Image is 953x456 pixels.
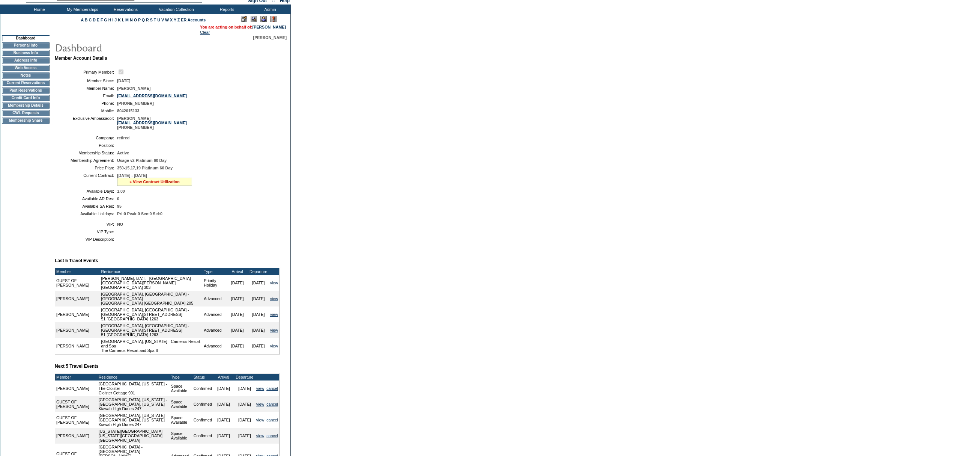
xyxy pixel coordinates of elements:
td: [DATE] [248,275,269,291]
td: Member [55,268,100,275]
td: VIP Description: [58,237,114,242]
td: Business Info [2,50,50,56]
span: [DATE] [117,79,130,83]
a: V [161,18,164,22]
td: Residence [100,268,203,275]
td: [GEOGRAPHIC_DATA], [US_STATE] - Carneros Resort and Spa The Carneros Resort and Spa 6 [100,338,203,354]
span: Usage v2 Platinum 60 Day [117,158,167,163]
td: [PERSON_NAME] [55,381,95,396]
a: [EMAIL_ADDRESS][DOMAIN_NAME] [117,94,187,98]
b: Last 5 Travel Events [55,258,98,263]
td: [PERSON_NAME] [55,428,95,444]
a: ER Accounts [181,18,206,22]
a: view [270,328,278,332]
span: NO [117,222,123,226]
td: CWL Requests [2,110,50,116]
span: 0 [117,196,119,201]
td: Space Available [170,381,192,396]
td: [PERSON_NAME] [55,322,100,338]
span: retired [117,136,129,140]
td: [GEOGRAPHIC_DATA], [US_STATE] - [GEOGRAPHIC_DATA], [US_STATE] Kiawah High Dunes 247 [98,412,170,428]
td: Type [170,374,192,381]
td: [DATE] [213,396,234,412]
td: Confirmed [192,428,213,444]
td: [DATE] [227,291,248,307]
td: Arrival [227,268,248,275]
img: Log Concern/Member Elevation [270,16,277,22]
b: Next 5 Travel Events [55,364,99,369]
td: [DATE] [234,381,255,396]
td: Type [203,268,227,275]
span: You are acting on behalf of: [200,25,286,29]
td: [DATE] [234,396,255,412]
td: [DATE] [227,338,248,354]
a: F [101,18,103,22]
td: [DATE] [248,338,269,354]
a: S [150,18,153,22]
td: Current Contract: [58,173,114,186]
td: Email: [58,94,114,98]
td: Available SA Res: [58,204,114,208]
a: R [146,18,149,22]
a: P [138,18,141,22]
a: O [134,18,137,22]
td: [GEOGRAPHIC_DATA], [US_STATE] - The Cloister Cloister Cottage 901 [98,381,170,396]
a: B [85,18,88,22]
td: Reservations [103,5,146,14]
td: Available AR Res: [58,196,114,201]
td: Membership Share [2,118,50,124]
a: view [270,296,278,301]
td: Company: [58,136,114,140]
td: [PERSON_NAME] [55,291,100,307]
td: Departure [234,374,255,381]
a: [EMAIL_ADDRESS][DOMAIN_NAME] [117,121,187,125]
td: Admin [248,5,291,14]
td: Member Name: [58,86,114,91]
td: [GEOGRAPHIC_DATA], [GEOGRAPHIC_DATA] - [GEOGRAPHIC_DATA] [GEOGRAPHIC_DATA] [GEOGRAPHIC_DATA] 205 [100,291,203,307]
td: Notes [2,72,50,79]
img: pgTtlDashboard.gif [54,40,204,55]
td: Confirmed [192,412,213,428]
td: Phone: [58,101,114,106]
td: Priority Holiday [203,275,227,291]
td: Personal Info [2,42,50,48]
td: GUEST OF [PERSON_NAME] [55,412,95,428]
td: Advanced [203,322,227,338]
td: Mobile: [58,109,114,113]
td: GUEST OF [PERSON_NAME] [55,275,100,291]
a: cancel [266,402,278,406]
a: J [114,18,117,22]
span: Active [117,151,129,155]
td: [DATE] [227,307,248,322]
td: [DATE] [213,428,234,444]
span: [PERSON_NAME] [253,35,287,40]
td: [GEOGRAPHIC_DATA], [US_STATE] - [GEOGRAPHIC_DATA], [US_STATE] Kiawah High Dunes 247 [98,396,170,412]
a: view [256,386,264,391]
td: Position: [58,143,114,148]
img: Impersonate [260,16,267,22]
td: Residence [98,374,170,381]
a: [PERSON_NAME] [253,25,286,29]
td: VIP Type: [58,230,114,234]
td: Confirmed [192,396,213,412]
img: Edit Mode [241,16,247,22]
td: Member [55,374,95,381]
a: K [118,18,121,22]
td: Web Access [2,65,50,71]
a: M [125,18,129,22]
td: Confirmed [192,381,213,396]
a: H [108,18,111,22]
td: [DATE] [213,412,234,428]
td: [DATE] [248,322,269,338]
td: Primary Member: [58,68,114,75]
td: [DATE] [248,307,269,322]
span: 95 [117,204,122,208]
a: Z [177,18,180,22]
span: 1.00 [117,189,125,193]
a: W [165,18,169,22]
a: Y [174,18,176,22]
a: view [270,281,278,285]
a: Q [142,18,145,22]
td: Exclusive Ambassador: [58,116,114,130]
td: Arrival [213,374,234,381]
